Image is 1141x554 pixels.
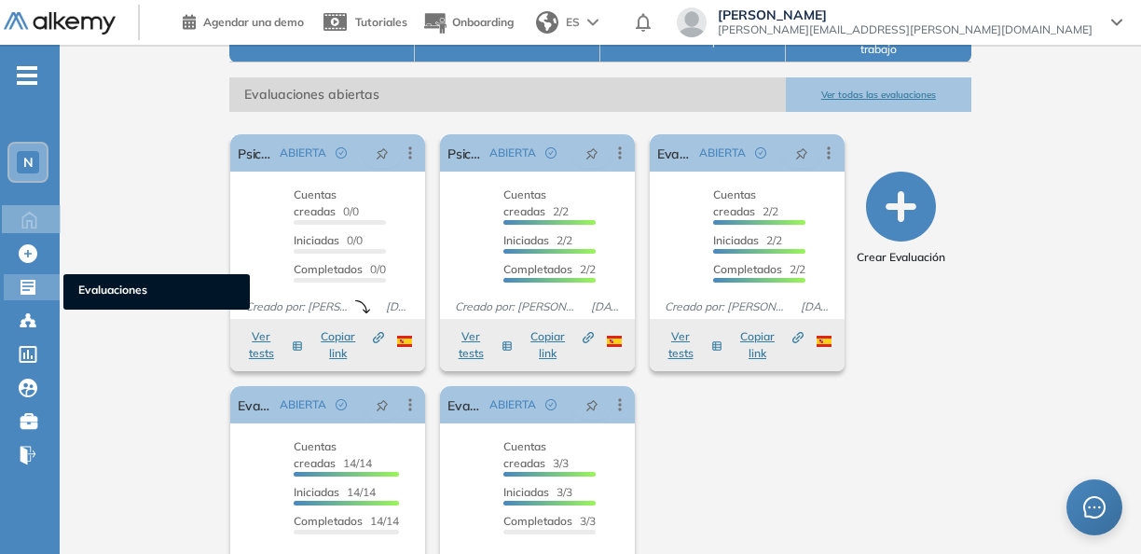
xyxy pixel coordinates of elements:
[817,336,832,347] img: ESP
[336,147,347,159] span: check-circle
[1083,496,1107,519] span: message
[503,262,572,276] span: Completados
[294,439,372,470] span: 14/14
[659,328,722,362] button: Ver tests
[503,485,549,499] span: Iniciadas
[378,298,418,315] span: [DATE]
[294,187,337,218] span: Cuentas creadas
[240,328,303,362] button: Ver tests
[23,155,34,170] span: N
[795,145,808,160] span: pushpin
[503,514,596,528] span: 3/3
[294,514,363,528] span: Completados
[699,145,746,161] span: ABIERTA
[713,187,778,218] span: 2/2
[503,262,596,276] span: 2/2
[229,77,786,112] span: Evaluaciones abiertas
[447,386,482,423] a: Evaluación: Evaluación Analítica y Aptitudes
[793,298,837,315] span: [DATE]
[503,187,546,218] span: Cuentas creadas
[422,3,514,43] button: Onboarding
[376,397,389,412] span: pushpin
[294,485,376,499] span: 14/14
[397,336,412,347] img: ESP
[503,485,572,499] span: 3/3
[503,187,569,218] span: 2/2
[584,298,627,315] span: [DATE]
[294,485,339,499] span: Iniciadas
[545,147,557,159] span: check-circle
[503,233,572,247] span: 2/2
[336,399,347,410] span: check-circle
[376,145,389,160] span: pushpin
[713,262,805,276] span: 2/2
[857,172,945,266] button: Crear Evaluación
[238,298,355,315] span: Creado por: [PERSON_NAME]
[587,19,598,26] img: arrow
[489,396,536,413] span: ABIERTA
[732,328,804,362] button: Copiar link
[355,15,407,29] span: Tutoriales
[447,134,482,172] a: Psicotécnico no comercial
[786,77,971,112] button: Ver todas las evaluaciones
[503,233,549,247] span: Iniciadas
[713,233,782,247] span: 2/2
[294,262,386,276] span: 0/0
[294,439,337,470] span: Cuentas creadas
[713,187,756,218] span: Cuentas creadas
[503,439,569,470] span: 3/3
[449,328,513,362] button: Ver tests
[294,233,363,247] span: 0/0
[362,390,403,420] button: pushpin
[203,15,304,29] span: Agendar una demo
[781,138,822,168] button: pushpin
[452,15,514,29] span: Onboarding
[713,262,782,276] span: Completados
[657,134,692,172] a: Evaluación Analitica Gral.
[238,386,272,423] a: Evaluación Coffee Specialist
[713,233,759,247] span: Iniciadas
[447,298,584,315] span: Creado por: [PERSON_NAME]
[294,233,339,247] span: Iniciadas
[718,22,1093,37] span: [PERSON_NAME][EMAIL_ADDRESS][PERSON_NAME][DOMAIN_NAME]
[571,390,612,420] button: pushpin
[657,298,793,315] span: Creado por: [PERSON_NAME]
[503,514,572,528] span: Completados
[78,282,235,302] span: Evaluaciones
[489,145,536,161] span: ABIERTA
[280,396,326,413] span: ABIERTA
[585,397,598,412] span: pushpin
[857,249,945,266] span: Crear Evaluación
[607,336,622,347] img: ESP
[362,138,403,168] button: pushpin
[545,399,557,410] span: check-circle
[522,328,594,362] button: Copiar link
[755,147,766,159] span: check-circle
[294,514,399,528] span: 14/14
[17,74,37,77] i: -
[585,145,598,160] span: pushpin
[312,328,384,362] button: Copiar link
[294,187,359,218] span: 0/0
[536,11,558,34] img: world
[503,439,546,470] span: Cuentas creadas
[183,9,304,32] a: Agendar una demo
[718,7,1093,22] span: [PERSON_NAME]
[571,138,612,168] button: pushpin
[566,14,580,31] span: ES
[238,134,272,172] a: Psicotécnico Comercial
[294,262,363,276] span: Completados
[4,12,116,35] img: Logo
[280,145,326,161] span: ABIERTA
